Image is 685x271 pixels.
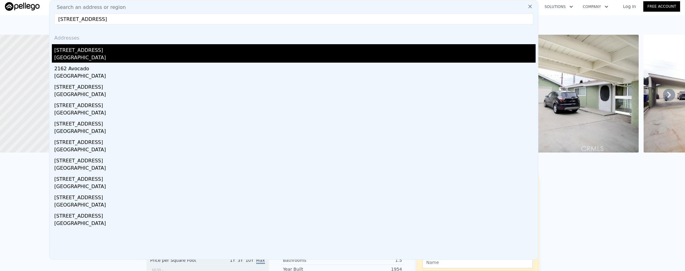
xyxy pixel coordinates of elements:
[54,173,536,183] div: [STREET_ADDRESS]
[54,72,536,81] div: [GEOGRAPHIC_DATA]
[616,3,643,10] a: Log In
[52,29,536,44] div: Addresses
[54,63,536,72] div: 2162 Avocado
[54,165,536,173] div: [GEOGRAPHIC_DATA]
[52,4,126,11] span: Search an address or region
[54,220,536,228] div: [GEOGRAPHIC_DATA]
[54,146,536,155] div: [GEOGRAPHIC_DATA]
[256,258,265,264] span: Max
[54,54,536,63] div: [GEOGRAPHIC_DATA]
[54,155,536,165] div: [STREET_ADDRESS]
[54,136,536,146] div: [STREET_ADDRESS]
[54,44,536,54] div: [STREET_ADDRESS]
[54,14,533,25] input: Enter an address, city, region, neighborhood or zip code
[5,2,40,11] img: Pellego
[343,257,402,263] div: 1.5
[150,257,208,267] div: Price per Square Foot
[422,257,533,268] input: Name
[54,109,536,118] div: [GEOGRAPHIC_DATA]
[54,183,536,192] div: [GEOGRAPHIC_DATA]
[643,1,680,12] a: Free Account
[54,81,536,91] div: [STREET_ADDRESS]
[54,128,536,136] div: [GEOGRAPHIC_DATA]
[230,258,235,263] span: 1Y
[54,91,536,99] div: [GEOGRAPHIC_DATA]
[462,35,639,153] img: Sale: 167627612 Parcel: 46117545
[54,201,536,210] div: [GEOGRAPHIC_DATA]
[578,1,613,12] button: Company
[245,258,253,263] span: 10Y
[540,1,578,12] button: Solutions
[283,257,343,263] div: Bathrooms
[238,258,243,263] span: 3Y
[54,192,536,201] div: [STREET_ADDRESS]
[54,118,536,128] div: [STREET_ADDRESS]
[54,210,536,220] div: [STREET_ADDRESS]
[54,99,536,109] div: [STREET_ADDRESS]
